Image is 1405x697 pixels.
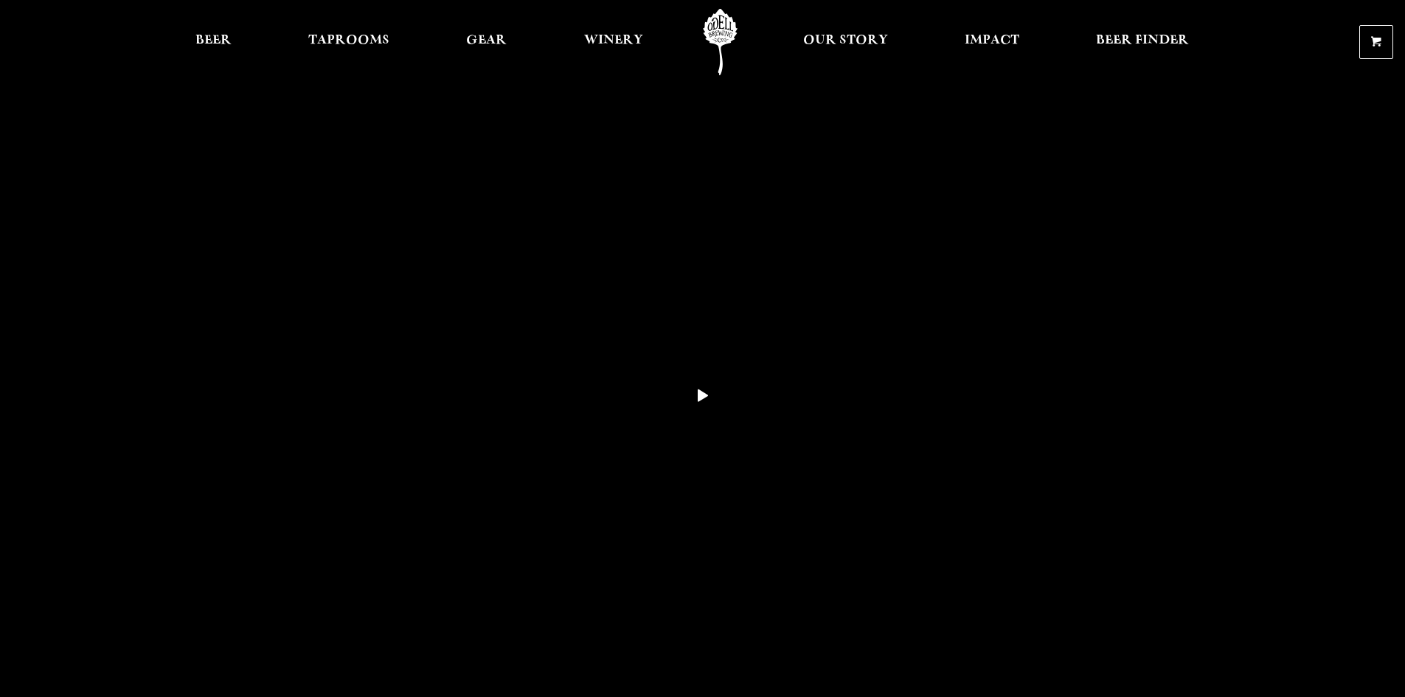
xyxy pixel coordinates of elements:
[803,35,888,46] span: Our Story
[584,35,643,46] span: Winery
[466,35,507,46] span: Gear
[186,9,241,75] a: Beer
[457,9,516,75] a: Gear
[575,9,653,75] a: Winery
[299,9,399,75] a: Taprooms
[308,35,389,46] span: Taprooms
[1086,9,1198,75] a: Beer Finder
[955,9,1029,75] a: Impact
[195,35,232,46] span: Beer
[794,9,898,75] a: Our Story
[965,35,1019,46] span: Impact
[1096,35,1189,46] span: Beer Finder
[693,9,748,75] a: Odell Home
